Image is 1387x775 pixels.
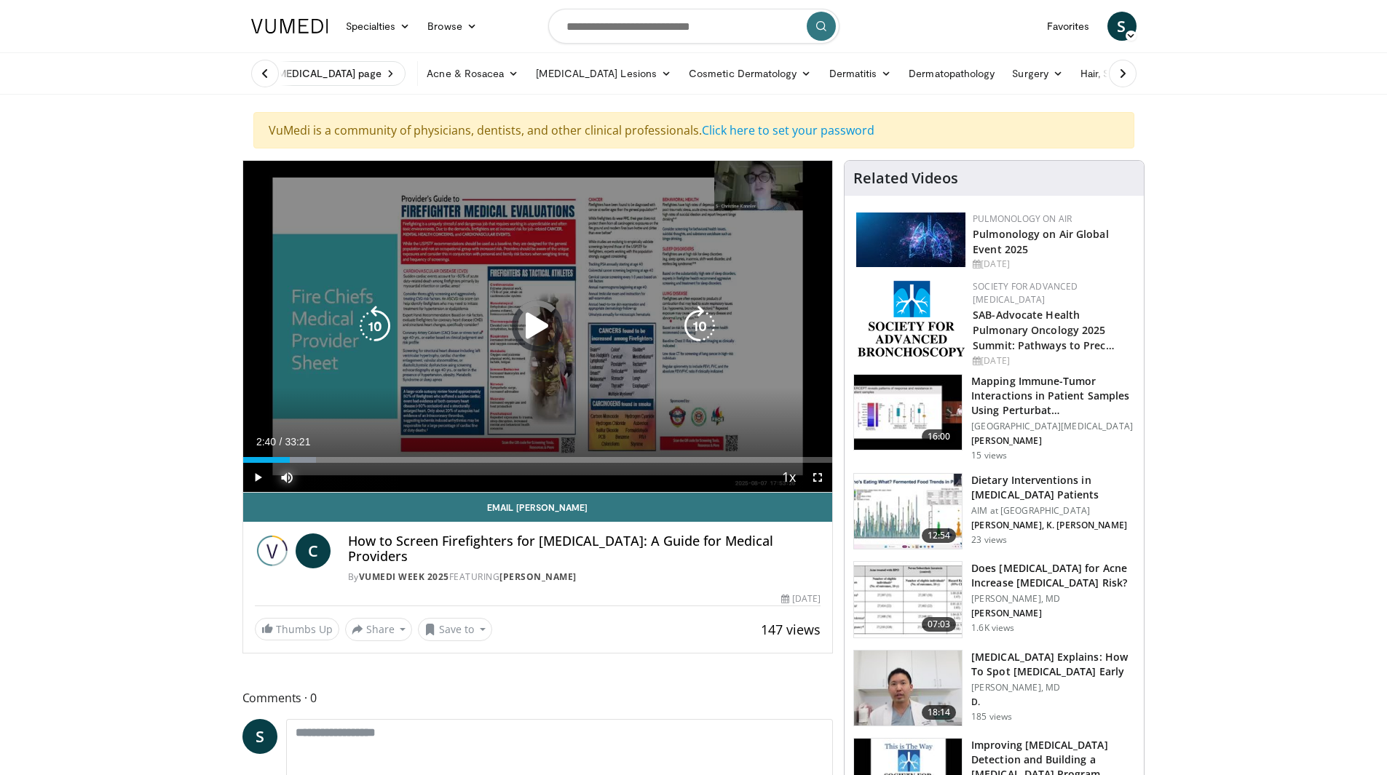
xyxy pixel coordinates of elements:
img: 13a17e95-cae3-407c-a4b8-a3a137cfd30c.png.150x105_q85_autocrop_double_scale_upscale_version-0.2.png [858,280,965,357]
p: 23 views [971,534,1007,546]
a: Dermatitis [821,59,901,88]
a: SAB-Advocate Health Pulmonary Oncology 2025 Summit: Pathways to Prec… [973,308,1115,352]
span: Comments 0 [242,688,834,707]
a: 07:03 Does [MEDICAL_DATA] for Acne Increase [MEDICAL_DATA] Risk? [PERSON_NAME], MD [PERSON_NAME] ... [853,561,1135,638]
a: C [296,533,331,568]
a: Email [PERSON_NAME] [243,493,833,522]
a: S [1107,12,1137,41]
a: Cosmetic Dermatology [680,59,820,88]
a: S [242,719,277,754]
p: D. [971,696,1135,708]
a: Hair, Scalp, & Nails [1072,59,1189,88]
span: 147 views [761,621,821,638]
h4: How to Screen Firefighters for [MEDICAL_DATA]: A Guide for Medical Providers [348,533,821,565]
p: 15 views [971,450,1007,461]
span: 2:40 [256,436,276,448]
p: [PERSON_NAME] [971,608,1135,619]
a: [PERSON_NAME] [499,571,577,583]
a: Surgery [1003,59,1072,88]
button: Playback Rate [774,463,803,492]
button: Mute [272,463,301,492]
p: [PERSON_NAME], MD [971,593,1135,605]
button: Share [345,618,413,641]
p: [GEOGRAPHIC_DATA][MEDICAL_DATA] [971,421,1135,432]
span: 12:54 [922,528,957,543]
video-js: Video Player [243,161,833,493]
img: ba18d8f0-9906-4a98-861f-60482623d05e.jpeg.150x105_q85_autocrop_double_scale_upscale_version-0.2.jpg [856,212,965,267]
a: Click here to set your password [702,122,874,138]
a: [MEDICAL_DATA] Lesions [527,59,680,88]
p: AIM at [GEOGRAPHIC_DATA] [971,505,1135,517]
a: Favorites [1038,12,1099,41]
span: 18:14 [922,705,957,720]
div: VuMedi is a community of physicians, dentists, and other clinical professionals. [253,112,1134,148]
div: [DATE] [973,258,1132,271]
a: Acne & Rosacea [418,59,527,88]
div: [DATE] [781,592,821,605]
p: [PERSON_NAME], MD [971,682,1135,693]
div: Progress Bar [243,457,833,463]
a: Specialties [337,12,419,41]
h3: Mapping Immune-Tumor Interactions in Patient Samples Using Perturbat… [971,374,1135,418]
span: 33:21 [285,436,310,448]
span: 16:00 [922,429,957,444]
button: Save to [418,618,492,641]
div: [DATE] [973,354,1132,367]
a: Pulmonology on Air Global Event 2025 [973,227,1109,256]
span: / [280,436,282,448]
p: [PERSON_NAME] [971,435,1135,447]
p: [PERSON_NAME], K. [PERSON_NAME] [971,520,1135,531]
div: By FEATURING [348,571,821,584]
button: Fullscreen [803,463,832,492]
h3: Does [MEDICAL_DATA] for Acne Increase [MEDICAL_DATA] Risk? [971,561,1135,590]
a: Dermatopathology [900,59,1003,88]
p: 1.6K views [971,622,1014,634]
button: Play [243,463,272,492]
img: Vumedi Week 2025 [255,533,290,568]
h3: Dietary Interventions in [MEDICAL_DATA] Patients [971,473,1135,502]
a: 16:00 Mapping Immune-Tumor Interactions in Patient Samples Using Perturbat… [GEOGRAPHIC_DATA][MED... [853,374,1135,461]
h3: [MEDICAL_DATA] Explains: How To Spot [MEDICAL_DATA] Early [971,650,1135,679]
p: 185 views [971,711,1012,723]
h4: Related Videos [853,170,958,187]
img: ff4d79ae-f7ce-4561-a60f-cd867347da26.150x105_q85_crop-smart_upscale.jpg [854,375,962,450]
a: 18:14 [MEDICAL_DATA] Explains: How To Spot [MEDICAL_DATA] Early [PERSON_NAME], MD D. 185 views [853,650,1135,727]
a: Society for Advanced [MEDICAL_DATA] [973,280,1078,306]
img: c3ab0e98-3ea8-473b-8284-858c375f3c4d.150x105_q85_crop-smart_upscale.jpg [854,562,962,637]
img: 3a6debdd-43bd-4619-92d6-706b5511afd1.150x105_q85_crop-smart_upscale.jpg [854,651,962,726]
img: b27adfaf-2f00-4612-a4e8-41857b03fd1b.150x105_q85_crop-smart_upscale.jpg [854,474,962,549]
a: 12:54 Dietary Interventions in [MEDICAL_DATA] Patients AIM at [GEOGRAPHIC_DATA] [PERSON_NAME], K.... [853,473,1135,550]
span: 07:03 [922,617,957,632]
a: Browse [419,12,486,41]
a: Visit [MEDICAL_DATA] page [242,61,406,86]
a: Pulmonology on Air [973,212,1072,225]
a: Vumedi Week 2025 [359,571,449,583]
img: VuMedi Logo [251,19,328,33]
input: Search topics, interventions [548,9,839,44]
a: Thumbs Up [255,618,339,640]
